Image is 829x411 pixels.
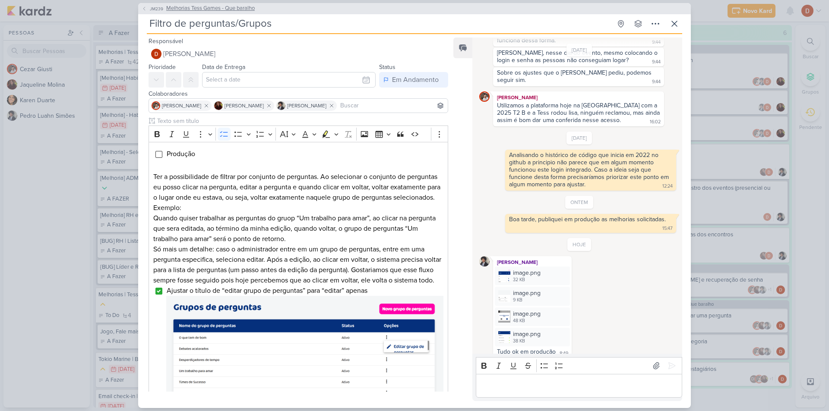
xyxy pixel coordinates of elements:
span: Produção [167,150,195,158]
div: image.png [513,329,541,339]
div: 32 KB [513,276,541,283]
div: [PERSON_NAME] [495,258,570,267]
p: Ter a possibilidade de filtrar por conjunto de perguntas. Ao selecionar o conjunto de perguntas e... [153,172,443,213]
img: Jaqueline Molina [214,101,223,110]
input: Texto sem título [155,116,448,125]
input: Select a date [202,72,376,88]
div: Sobre os ajustes que o [PERSON_NAME] pediu, podemos seguir sim. [497,69,653,84]
div: image.png [495,307,570,326]
div: 38 KB [513,338,541,345]
img: DGDNlarjAxAAAAAASUVORK5CYII= [166,296,443,395]
div: Boa tarde, publiquei em produção as melhorias solicitadas. [509,216,666,223]
span: [PERSON_NAME] [287,102,326,110]
div: 16:02 [650,119,661,125]
img: KjmT59uas2CaAdwbb43gKpqpgD4J7RsRCMyDdMwB.png [498,331,510,343]
div: Analisando o histórico de código que inicia em 2022 no github a principio não parece que em algum... [509,151,671,188]
label: Data de Entrega [202,63,245,71]
img: Pedro Luahn Simões [479,256,490,267]
div: image.png [513,289,541,298]
div: Em Andamento [392,75,439,85]
img: wNcJclzfLKqJQulMniADZTQd7vXsGxrvz1atsH9q.png [498,270,510,282]
div: 9:44 [652,78,661,85]
div: 9 KB [513,297,541,304]
span: [PERSON_NAME] [163,49,215,59]
div: image.png [495,287,570,305]
span: [PERSON_NAME] [162,102,201,110]
div: Utilizamos a plataforma hoje na [GEOGRAPHIC_DATA] com a 2025 T2 B e a Tess rodou lisa, ninguém re... [497,102,661,124]
p: Só mais um detalhe: caso o administrador entre em um grupo de perguntas, entre em uma pergunta es... [153,244,443,286]
img: Cezar Giusti [479,91,490,102]
span: Ajustar o título de “editar grupo de perguntas” para “editar” apenas [166,286,443,397]
div: 9:44 [652,39,661,46]
input: Kard Sem Título [147,16,611,31]
div: Editor toolbar [476,357,682,374]
label: Status [379,63,396,71]
div: Tudo ok em produção [497,348,556,355]
div: image.png [495,267,570,285]
div: Editor editing area: main [476,374,682,398]
div: [PERSON_NAME] [495,93,662,102]
img: JsomOPHKguXUW8ExeM4OTg4GyKBvEAiZWJJYwCz2.png [498,311,510,323]
div: 8:49 [560,350,568,357]
p: Quando quiser trabalhar as perguntas do gruop “Um trabalho para amar”, ao clicar na pergunta que ... [153,213,443,244]
div: 12:24 [662,183,673,190]
img: Cezar Giusti [152,101,160,110]
img: Pedro Luahn Simões [277,101,285,110]
div: Editor toolbar [149,125,448,142]
input: Buscar [339,100,446,111]
label: Responsável [149,38,183,45]
div: 48 KB [513,317,541,324]
img: Hu11cV6Y0EyDaTmqgfVnpJjRlbhkHvjpJQRGGYGb.png [498,290,510,302]
div: image.png [513,309,541,318]
label: Prioridade [149,63,176,71]
div: Colaboradores [149,89,448,98]
div: image.png [513,268,541,277]
div: [PERSON_NAME], nesse dia do evento, mesmo colocando o login e senha as pessoas não conseguiam logar? [497,49,659,64]
div: image.png [495,328,570,346]
div: 9:44 [652,59,661,66]
img: Davi Elias Teixeira [151,49,161,59]
div: 15:47 [662,225,673,232]
button: Em Andamento [379,72,448,88]
button: [PERSON_NAME] [149,46,448,62]
span: [PERSON_NAME] [225,102,264,110]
